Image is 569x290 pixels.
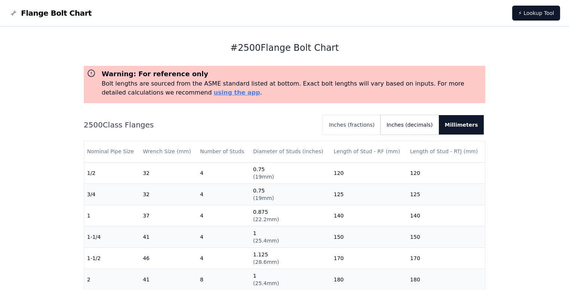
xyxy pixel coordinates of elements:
td: 1 [84,205,140,226]
td: 140 [331,205,407,226]
td: 1-1/2 [84,247,140,269]
td: 180 [331,269,407,290]
a: ⚡ Lookup Tool [512,6,560,21]
span: ( 25.4mm ) [253,280,279,286]
a: Flange Bolt Chart LogoFlange Bolt Chart [9,8,92,18]
span: ( 28.6mm ) [253,259,279,265]
h3: Warning: For reference only [102,69,483,79]
th: Wrench Size (mm) [140,141,197,162]
td: 4 [197,226,250,247]
td: 125 [331,183,407,205]
span: ( 19mm ) [253,174,274,180]
img: Flange Bolt Chart Logo [9,9,18,18]
td: 0.75 [250,162,330,183]
td: 180 [407,269,485,290]
p: Bolt lengths are sourced from the ASME standard listed at bottom. Exact bolt lengths will vary ba... [102,79,483,97]
button: Inches (decimals) [380,115,438,135]
td: 37 [140,205,197,226]
td: 120 [407,162,485,183]
td: 1 [250,269,330,290]
h2: 2500 Class Flanges [84,120,317,130]
td: 4 [197,205,250,226]
td: 4 [197,162,250,183]
td: 3/4 [84,183,140,205]
h1: # 2500 Flange Bolt Chart [84,42,486,54]
td: 32 [140,162,197,183]
td: 125 [407,183,485,205]
th: Diameter of Studs (inches) [250,141,330,162]
td: 170 [331,247,407,269]
span: ( 25.4mm ) [253,238,279,244]
td: 150 [331,226,407,247]
span: ( 22.2mm ) [253,216,279,222]
td: 1-1/4 [84,226,140,247]
td: 4 [197,183,250,205]
td: 41 [140,269,197,290]
th: Nominal Pipe Size [84,141,140,162]
span: Flange Bolt Chart [21,8,92,18]
td: 170 [407,247,485,269]
td: 140 [407,205,485,226]
td: 150 [407,226,485,247]
td: 0.75 [250,183,330,205]
td: 32 [140,183,197,205]
td: 2 [84,269,140,290]
td: 1/2 [84,162,140,183]
span: ( 19mm ) [253,195,274,201]
a: using the app [214,89,260,96]
td: 0.875 [250,205,330,226]
td: 120 [331,162,407,183]
td: 46 [140,247,197,269]
button: Millimeters [439,115,484,135]
th: Length of Stud - RTJ (mm) [407,141,485,162]
th: Number of Studs [197,141,250,162]
td: 41 [140,226,197,247]
button: Inches (fractions) [323,115,380,135]
th: Length of Stud - RF (mm) [331,141,407,162]
td: 1.125 [250,247,330,269]
td: 4 [197,247,250,269]
td: 8 [197,269,250,290]
td: 1 [250,226,330,247]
